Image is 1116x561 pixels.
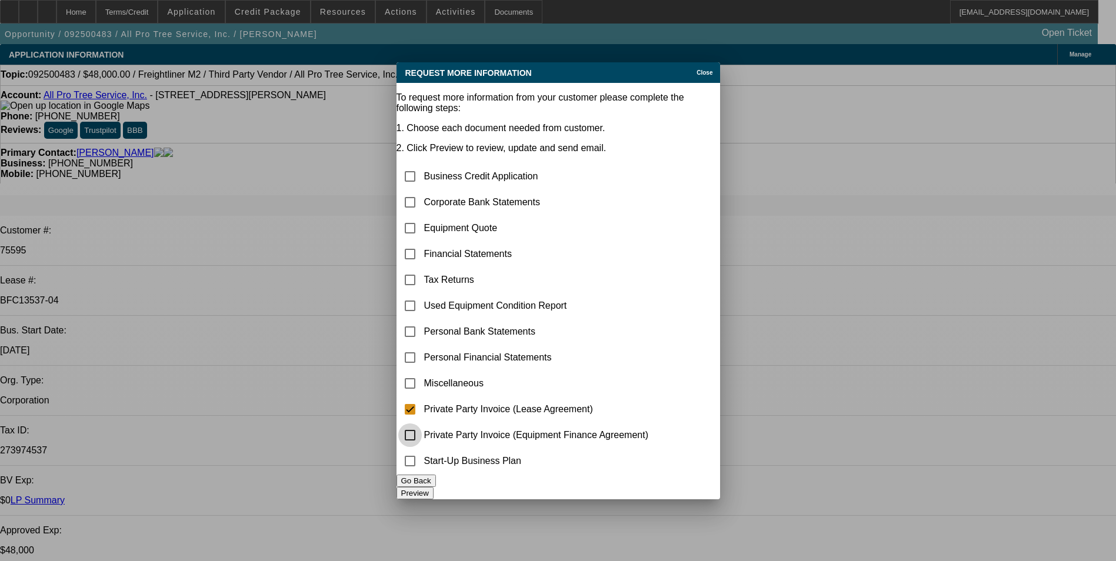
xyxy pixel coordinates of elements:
[405,68,532,78] span: Request More Information
[424,164,649,189] td: Business Credit Application
[424,268,649,292] td: Tax Returns
[397,123,720,133] p: 1. Choose each document needed from customer.
[397,92,720,113] p: To request more information from your customer please complete the following steps:
[397,487,434,499] button: Preview
[397,143,720,153] p: 2. Click Preview to review, update and send email.
[424,423,649,448] td: Private Party Invoice (Equipment Finance Agreement)
[697,69,712,76] span: Close
[424,345,649,370] td: Personal Financial Statements
[424,449,649,473] td: Start-Up Business Plan
[424,371,649,396] td: Miscellaneous
[397,475,436,487] button: Go Back
[424,397,649,422] td: Private Party Invoice (Lease Agreement)
[424,242,649,266] td: Financial Statements
[424,190,649,215] td: Corporate Bank Statements
[424,319,649,344] td: Personal Bank Statements
[424,216,649,241] td: Equipment Quote
[424,293,649,318] td: Used Equipment Condition Report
